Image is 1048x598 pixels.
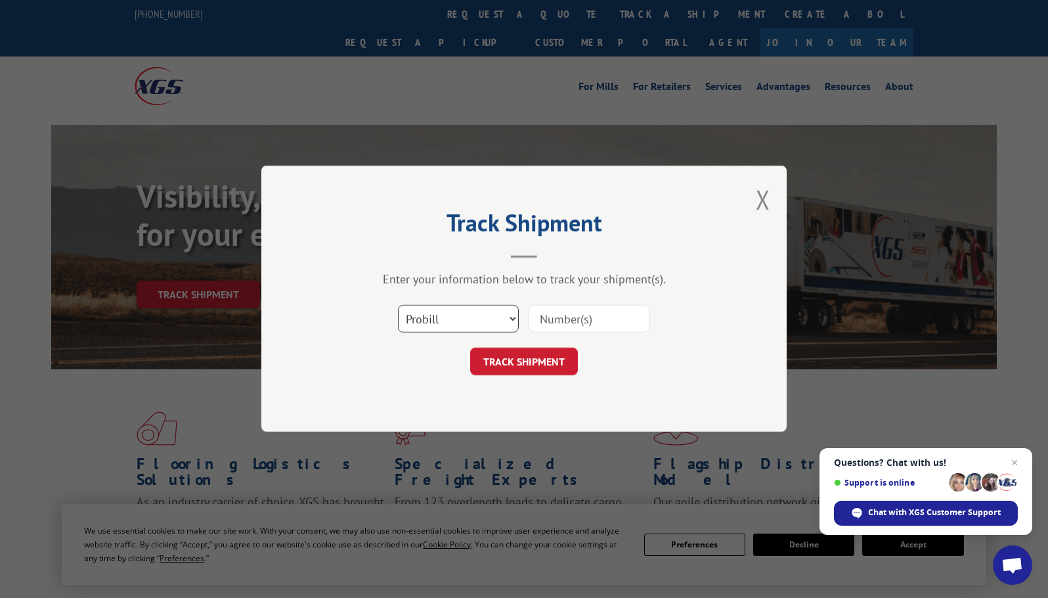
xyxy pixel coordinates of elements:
button: Close modal [756,182,770,217]
div: Open chat [993,545,1032,585]
button: TRACK SHIPMENT [470,348,578,376]
span: Support is online [834,478,944,488]
span: Close chat [1007,455,1022,471]
input: Number(s) [529,306,649,333]
span: Questions? Chat with us! [834,457,1018,468]
h2: Track Shipment [327,214,721,239]
span: Chat with XGS Customer Support [868,507,1001,518]
div: Chat with XGS Customer Support [834,501,1018,526]
div: Enter your information below to track your shipment(s). [327,272,721,287]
